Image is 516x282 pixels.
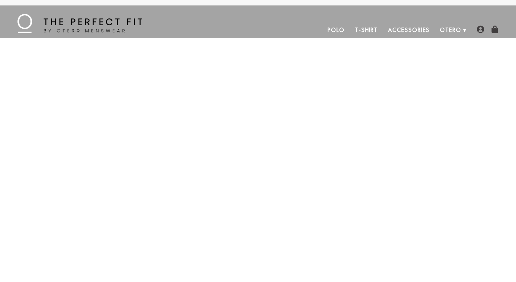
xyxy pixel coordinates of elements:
img: shopping-bag-icon.png [491,26,499,33]
a: Accessories [383,22,435,38]
a: Otero [435,22,467,38]
a: Polo [322,22,350,38]
a: T-Shirt [350,22,383,38]
img: user-account-icon.png [477,26,484,33]
img: The Perfect Fit - by Otero Menswear - Logo [17,14,142,33]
